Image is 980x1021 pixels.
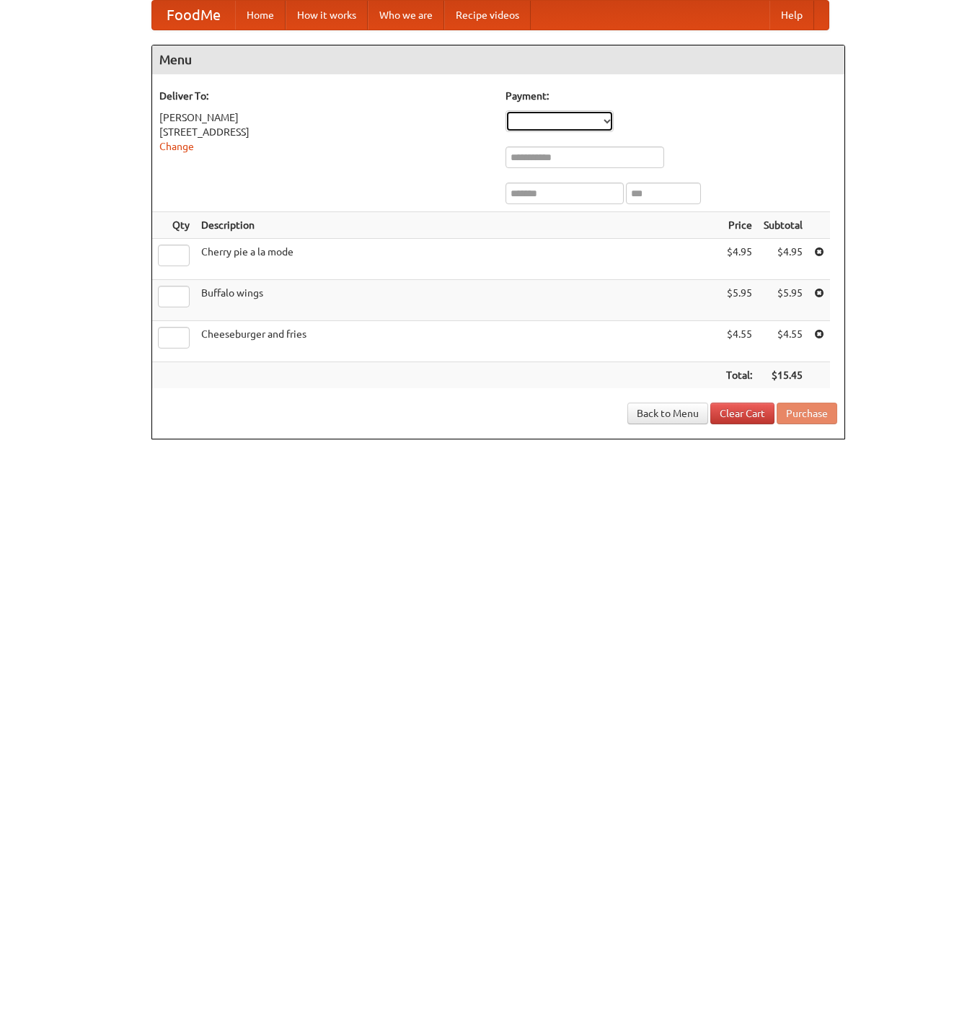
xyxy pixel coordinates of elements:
[235,1,286,30] a: Home
[195,239,720,280] td: Cherry pie a la mode
[444,1,531,30] a: Recipe videos
[195,280,720,321] td: Buffalo wings
[506,89,837,103] h5: Payment:
[286,1,368,30] a: How it works
[710,403,774,424] a: Clear Cart
[152,45,844,74] h4: Menu
[777,403,837,424] button: Purchase
[758,321,808,362] td: $4.55
[368,1,444,30] a: Who we are
[152,212,195,239] th: Qty
[720,239,758,280] td: $4.95
[720,321,758,362] td: $4.55
[758,280,808,321] td: $5.95
[159,89,491,103] h5: Deliver To:
[159,125,491,139] div: [STREET_ADDRESS]
[769,1,814,30] a: Help
[720,212,758,239] th: Price
[159,110,491,125] div: [PERSON_NAME]
[627,403,708,424] a: Back to Menu
[152,1,235,30] a: FoodMe
[720,362,758,389] th: Total:
[720,280,758,321] td: $5.95
[195,321,720,362] td: Cheeseburger and fries
[159,141,194,152] a: Change
[195,212,720,239] th: Description
[758,239,808,280] td: $4.95
[758,362,808,389] th: $15.45
[758,212,808,239] th: Subtotal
